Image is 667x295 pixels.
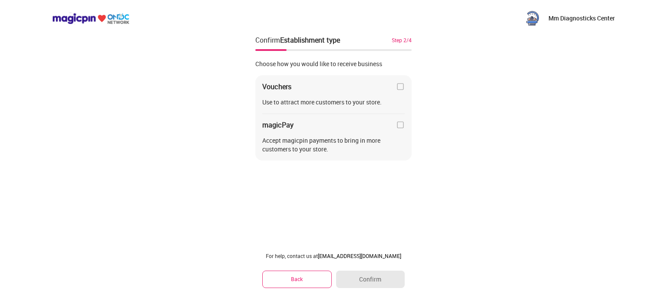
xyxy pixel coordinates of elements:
[524,10,542,27] img: 0XfHdXhReV3Y9cO4l_WRoKLMerKR2KEzrEu7wz0ZVlQf-gc8KdZRStlx5Rf_XeRTl2FA_IB25rTfno1GCUtoMFtolQ
[255,35,340,45] div: Confirm
[52,13,129,24] img: ondc-logo-new-small.8a59708e.svg
[262,121,294,129] div: magicPay
[280,35,340,45] div: Establishment type
[262,252,405,259] div: For help, contact us at
[262,136,405,154] div: Accept magicpin payments to bring in more customers to your store.
[262,271,332,288] button: Back
[318,252,401,259] a: [EMAIL_ADDRESS][DOMAIN_NAME]
[396,121,405,129] img: home-delivery-unchecked-checkbox-icon.f10e6f61.svg
[255,60,412,68] div: Choose how you would like to receive business
[262,82,291,91] div: Vouchers
[392,36,412,44] div: Step 2/4
[396,82,405,91] img: home-delivery-unchecked-checkbox-icon.f10e6f61.svg
[336,271,405,288] button: Confirm
[262,98,405,107] div: Use to attract more customers to your store.
[548,14,615,23] p: Mm Diagnosticks Center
